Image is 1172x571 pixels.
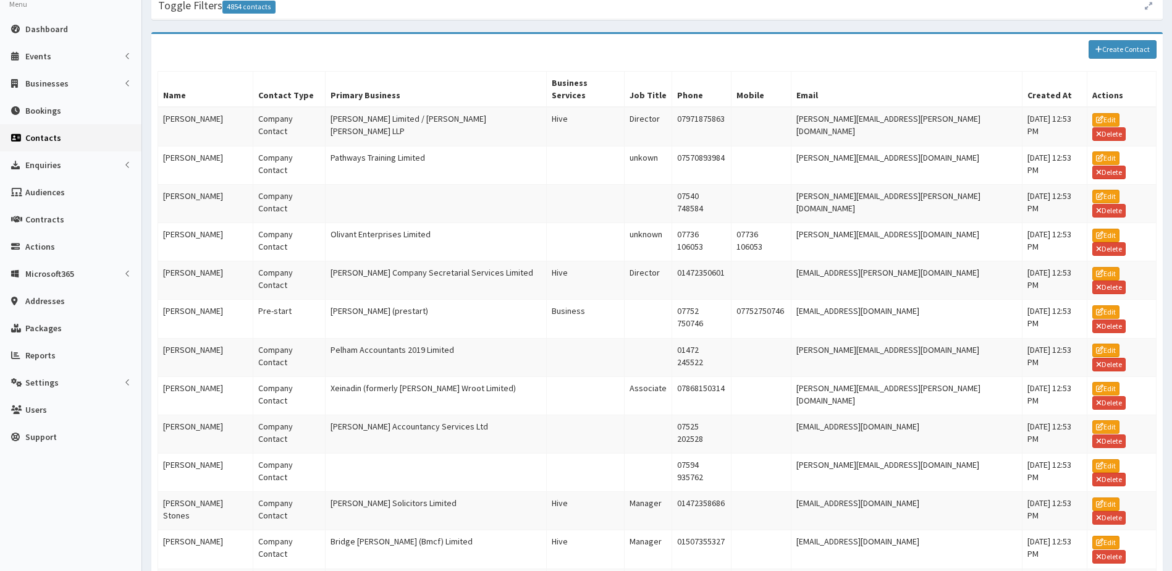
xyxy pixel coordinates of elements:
[158,222,253,261] td: [PERSON_NAME]
[1092,382,1119,395] a: Edit
[624,72,672,108] th: Job Title
[326,72,547,108] th: Primary Business
[158,146,253,184] td: [PERSON_NAME]
[25,377,59,388] span: Settings
[1092,344,1119,357] a: Edit
[158,338,253,376] td: [PERSON_NAME]
[624,146,672,184] td: unkown
[253,376,326,415] td: Company Contact
[731,72,791,108] th: Mobile
[25,268,74,279] span: Microsoft365
[326,107,547,146] td: [PERSON_NAME] Limited / [PERSON_NAME] [PERSON_NAME] LLP
[222,1,276,14] span: 4854 contacts
[672,222,731,261] td: 07736 106053
[791,222,1022,261] td: [PERSON_NAME][EMAIL_ADDRESS][DOMAIN_NAME]
[326,300,547,338] td: [PERSON_NAME] (prestart)
[158,376,253,415] td: [PERSON_NAME]
[1092,166,1126,179] a: Delete
[326,376,547,415] td: Xeinadin (formerly [PERSON_NAME] Wroot Limited)
[25,105,61,116] span: Bookings
[253,184,326,222] td: Company Contact
[791,454,1022,492] td: [PERSON_NAME][EMAIL_ADDRESS][DOMAIN_NAME]
[672,146,731,184] td: 07570893984
[326,222,547,261] td: Olivant Enterprises Limited
[253,107,326,146] td: Company Contact
[672,184,731,222] td: 07540 748584
[1092,420,1119,434] a: Edit
[624,261,672,300] td: Director
[624,222,672,261] td: unknown
[1022,415,1087,453] td: [DATE] 12:53 PM
[158,415,253,453] td: [PERSON_NAME]
[1022,530,1087,569] td: [DATE] 12:53 PM
[1022,300,1087,338] td: [DATE] 12:53 PM
[253,146,326,184] td: Company Contact
[1022,338,1087,376] td: [DATE] 12:53 PM
[546,72,624,108] th: Business Services
[1092,459,1119,473] a: Edit
[25,187,65,198] span: Audiences
[253,492,326,530] td: Company Contact
[1092,190,1119,203] a: Edit
[791,107,1022,146] td: [PERSON_NAME][EMAIL_ADDRESS][PERSON_NAME][DOMAIN_NAME]
[1092,497,1119,511] a: Edit
[672,107,731,146] td: 07971875863
[672,415,731,453] td: 07525 202528
[158,454,253,492] td: [PERSON_NAME]
[672,492,731,530] td: 01472358686
[1092,434,1126,448] a: Delete
[791,492,1022,530] td: [EMAIL_ADDRESS][DOMAIN_NAME]
[1022,107,1087,146] td: [DATE] 12:53 PM
[253,454,326,492] td: Company Contact
[25,350,56,361] span: Reports
[25,431,57,442] span: Support
[1092,127,1126,141] a: Delete
[1092,358,1126,371] a: Delete
[1022,454,1087,492] td: [DATE] 12:53 PM
[1092,242,1126,256] a: Delete
[158,72,253,108] th: Name
[25,214,64,225] span: Contracts
[25,323,62,334] span: Packages
[1022,184,1087,222] td: [DATE] 12:53 PM
[1022,492,1087,530] td: [DATE] 12:53 PM
[326,492,547,530] td: [PERSON_NAME] Solicitors Limited
[1087,72,1156,108] th: Actions
[624,492,672,530] td: Manager
[672,300,731,338] td: 07752 750746
[791,261,1022,300] td: [EMAIL_ADDRESS][PERSON_NAME][DOMAIN_NAME]
[253,222,326,261] td: Company Contact
[158,107,253,146] td: [PERSON_NAME]
[1022,72,1087,108] th: Created At
[25,241,55,252] span: Actions
[1092,113,1119,127] a: Edit
[1022,146,1087,184] td: [DATE] 12:53 PM
[1092,319,1126,333] a: Delete
[1092,204,1126,218] a: Delete
[624,107,672,146] td: Director
[158,492,253,530] td: [PERSON_NAME] Stones
[158,261,253,300] td: [PERSON_NAME]
[672,338,731,376] td: 01472 245522
[791,72,1022,108] th: Email
[326,261,547,300] td: [PERSON_NAME] Company Secretarial Services Limited
[253,261,326,300] td: Company Contact
[731,222,791,261] td: 07736 106053
[253,338,326,376] td: Company Contact
[25,132,61,143] span: Contacts
[158,184,253,222] td: [PERSON_NAME]
[1092,550,1126,564] a: Delete
[672,72,731,108] th: Phone
[25,78,69,89] span: Businesses
[1092,473,1126,486] a: Delete
[1092,536,1119,549] a: Edit
[158,530,253,569] td: [PERSON_NAME]
[1092,511,1126,525] a: Delete
[253,530,326,569] td: Company Contact
[1092,267,1119,281] a: Edit
[624,376,672,415] td: Associate
[546,300,624,338] td: Business
[25,23,68,35] span: Dashboard
[546,261,624,300] td: Hive
[791,184,1022,222] td: [PERSON_NAME][EMAIL_ADDRESS][PERSON_NAME][DOMAIN_NAME]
